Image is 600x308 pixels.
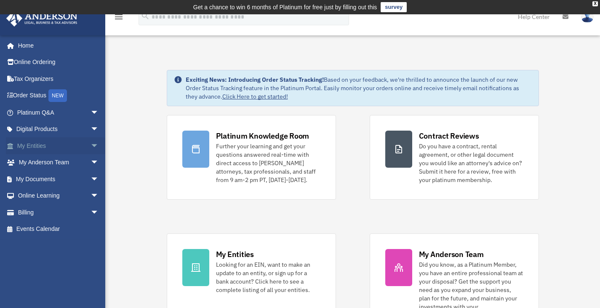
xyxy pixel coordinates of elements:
span: arrow_drop_down [91,121,107,138]
span: arrow_drop_down [91,187,107,205]
div: Do you have a contract, rental agreement, or other legal document you would like an attorney's ad... [419,142,523,184]
div: Platinum Knowledge Room [216,131,309,141]
div: Get a chance to win 6 months of Platinum for free just by filling out this [193,2,377,12]
a: Platinum Knowledge Room Further your learning and get your questions answered real-time with dire... [167,115,336,200]
a: Click Here to get started! [222,93,288,100]
a: Billingarrow_drop_down [6,204,112,221]
i: menu [114,12,124,22]
a: My Entitiesarrow_drop_down [6,137,112,154]
a: My Anderson Teamarrow_drop_down [6,154,112,171]
div: Further your learning and get your questions answered real-time with direct access to [PERSON_NAM... [216,142,320,184]
a: Tax Organizers [6,70,112,87]
a: Digital Productsarrow_drop_down [6,121,112,138]
a: My Documentsarrow_drop_down [6,171,112,187]
i: search [141,11,150,21]
div: NEW [48,89,67,102]
a: Home [6,37,107,54]
div: My Anderson Team [419,249,484,260]
span: arrow_drop_down [91,137,107,155]
div: close [592,1,598,6]
a: menu [114,15,124,22]
strong: Exciting News: Introducing Order Status Tracking! [186,76,324,83]
div: My Entities [216,249,254,260]
span: arrow_drop_down [91,154,107,171]
a: Online Learningarrow_drop_down [6,187,112,204]
div: Looking for an EIN, want to make an update to an entity, or sign up for a bank account? Click her... [216,260,320,294]
a: Contract Reviews Do you have a contract, rental agreement, or other legal document you would like... [370,115,539,200]
a: survey [381,2,407,12]
a: Events Calendar [6,221,112,238]
span: arrow_drop_down [91,204,107,221]
a: Platinum Q&Aarrow_drop_down [6,104,112,121]
span: arrow_drop_down [91,104,107,121]
a: Online Ordering [6,54,112,71]
span: arrow_drop_down [91,171,107,188]
div: Based on your feedback, we're thrilled to announce the launch of our new Order Status Tracking fe... [186,75,532,101]
img: User Pic [581,11,594,23]
a: Order StatusNEW [6,87,112,104]
div: Contract Reviews [419,131,479,141]
img: Anderson Advisors Platinum Portal [4,10,80,27]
